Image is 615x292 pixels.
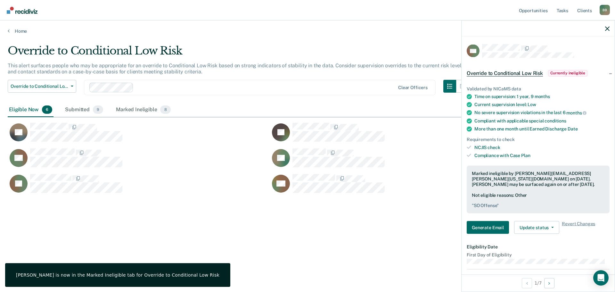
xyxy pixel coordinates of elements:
[398,85,428,90] div: Clear officers
[548,70,587,76] span: Currently ineligible
[474,145,610,150] div: NCJIS
[600,5,610,15] div: B B
[8,174,270,199] div: CaseloadOpportunityCell-88706
[600,5,610,15] button: Profile dropdown button
[474,118,610,123] div: Compliant with applicable special
[64,103,104,117] div: Submitted
[521,153,530,158] span: Plan
[42,105,52,114] span: 6
[474,126,610,131] div: More than one month until Earned Discharge
[474,94,610,99] div: Time on supervision: 1 year, 9
[8,28,607,34] a: Home
[8,148,270,174] div: CaseloadOpportunityCell-87841
[566,110,586,115] span: months
[474,153,610,158] div: Compliance with Case
[593,270,609,286] div: Open Intercom Messenger
[488,145,500,150] span: check
[535,94,550,99] span: months
[270,122,532,148] div: CaseloadOpportunityCell-216970
[474,102,610,107] div: Current supervision level:
[472,192,604,208] div: Not eligible reasons: Other
[472,171,604,187] div: Marked ineligible by [PERSON_NAME][EMAIL_ADDRESS][PERSON_NAME][US_STATE][DOMAIN_NAME] on [DATE]. ...
[467,221,509,234] button: Generate Email
[522,278,532,288] button: Previous Opportunity
[115,103,172,117] div: Marked Ineligible
[16,272,219,278] div: [PERSON_NAME] is now in the Marked Ineligible tab for Override to Conditional Low Risk
[474,110,610,116] div: No severe supervision violations in the last 6
[467,70,543,76] span: Override to Conditional Low Risk
[467,86,610,91] div: Validated by NICaMS data
[8,103,53,117] div: Eligible Now
[467,244,610,250] dt: Eligibility Date
[8,63,464,75] p: This alert surfaces people who may be appropriate for an override to Conditional Low Risk based o...
[545,118,566,123] span: conditions
[544,278,554,288] button: Next Opportunity
[7,7,37,14] img: Recidiviz
[11,84,68,89] span: Override to Conditional Low Risk
[160,105,170,114] span: 8
[270,174,532,199] div: CaseloadOpportunityCell-218945
[93,105,103,114] span: 9
[467,221,512,234] a: Navigate to form link
[8,44,469,63] div: Override to Conditional Low Risk
[462,63,615,83] div: Override to Conditional Low RiskCurrently ineligible
[462,274,615,291] div: 1 / 7
[467,137,610,142] div: Requirements to check
[472,203,604,208] pre: " SO Offense "
[270,148,532,174] div: CaseloadOpportunityCell-55537
[467,252,610,257] dt: First Day of Eligibility
[568,126,578,131] span: Date
[8,122,270,148] div: CaseloadOpportunityCell-217893
[562,221,595,234] span: Revert Changes
[514,221,559,234] button: Update status
[528,102,536,107] span: Low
